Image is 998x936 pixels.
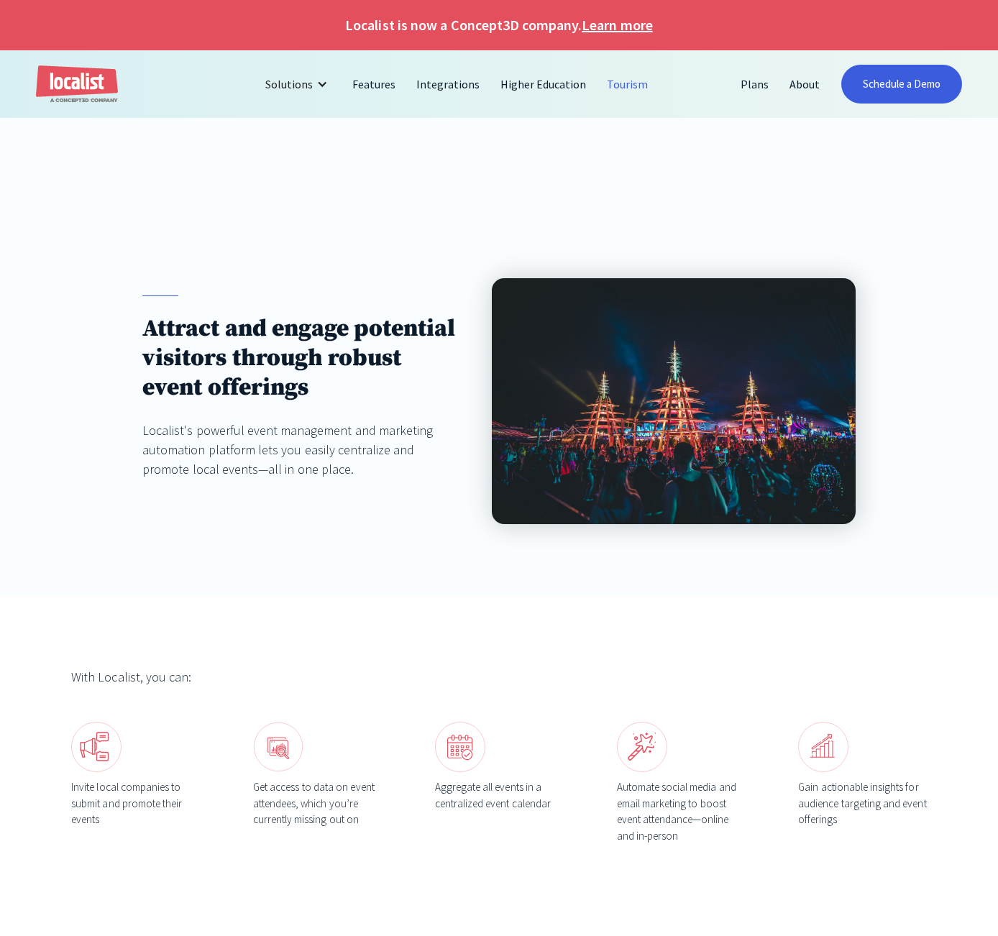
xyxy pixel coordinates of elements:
[71,779,199,828] div: Invite local companies to submit and promote their events
[731,67,779,101] a: Plans
[342,67,406,101] a: Features
[265,75,313,93] div: Solutions
[779,67,830,101] a: About
[798,779,926,828] div: Gain actionable insights for audience targeting and event offerings
[490,67,598,101] a: Higher Education
[406,67,490,101] a: Integrations
[36,65,118,104] a: home
[582,14,652,36] a: Learn more
[71,667,927,687] div: With Localist, you can:
[617,779,746,844] div: Automate social media and email marketing to boost event attendance—online and in-person
[142,421,463,479] div: Localist's powerful event management and marketing automation platform lets you easily centralize...
[435,779,563,812] div: Aggregate all events in a centralized event calendar
[253,779,382,828] div: Get access to data on event attendees, which you’re currently missing out on
[142,314,463,403] h1: Attract and engage potential visitors through robust event offerings
[597,67,659,101] a: Tourism
[255,67,342,101] div: Solutions
[841,65,963,104] a: Schedule a Demo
